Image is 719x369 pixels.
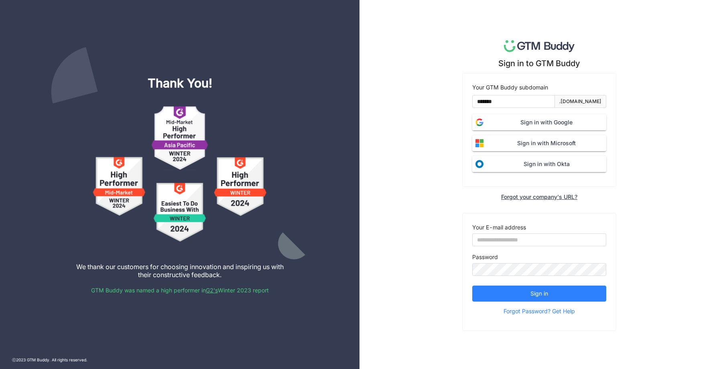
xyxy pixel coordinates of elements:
[472,157,487,171] img: login-okta.svg
[472,115,487,130] img: login-google.svg
[487,160,606,168] span: Sign in with Okta
[472,135,606,151] button: Sign in with Microsoft
[472,83,606,92] div: Your GTM Buddy subdomain
[501,193,577,200] div: Forgot your company's URL?
[206,287,218,294] a: G2's
[559,98,601,105] div: .[DOMAIN_NAME]
[504,305,575,317] span: Forgot Password? Get Help
[472,253,498,262] label: Password
[472,136,487,150] img: login-microsoft.svg
[487,139,606,148] span: Sign in with Microsoft
[504,40,575,52] img: logo
[498,59,580,68] div: Sign in to GTM Buddy
[472,114,606,130] button: Sign in with Google
[487,118,606,127] span: Sign in with Google
[472,223,526,232] label: Your E-mail address
[530,289,548,298] span: Sign in
[472,156,606,172] button: Sign in with Okta
[472,286,606,302] button: Sign in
